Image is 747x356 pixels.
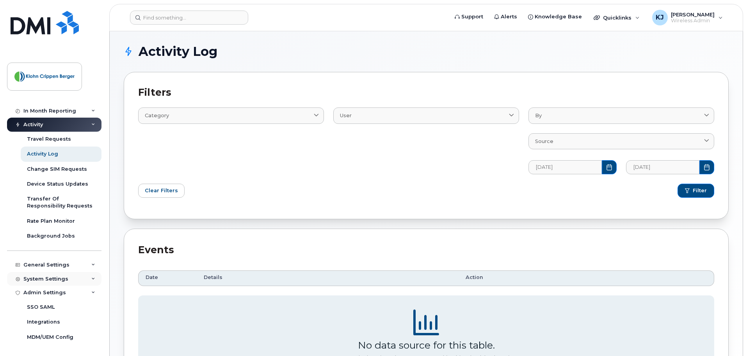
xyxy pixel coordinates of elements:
[626,160,699,174] input: MM/DD/YYYY
[139,46,217,57] span: Activity Log
[528,133,714,149] a: Source
[459,270,714,286] th: Action
[693,187,707,194] span: Filter
[138,107,324,123] a: Category
[535,112,542,119] span: By
[535,138,553,145] span: Source
[602,160,617,174] button: Choose Date
[528,107,714,123] a: By
[699,160,714,174] button: Choose Date
[358,339,495,351] div: No data source for this table.
[333,107,519,123] a: User
[138,184,185,198] button: Clear Filters
[145,187,178,194] span: Clear Filters
[146,274,158,281] span: Date
[528,160,602,174] input: MM/DD/YYYY
[145,112,169,119] span: Category
[138,86,714,98] h2: Filters
[340,112,352,119] span: User
[678,184,714,198] button: Filter
[204,274,222,281] span: Details
[138,243,714,257] div: Events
